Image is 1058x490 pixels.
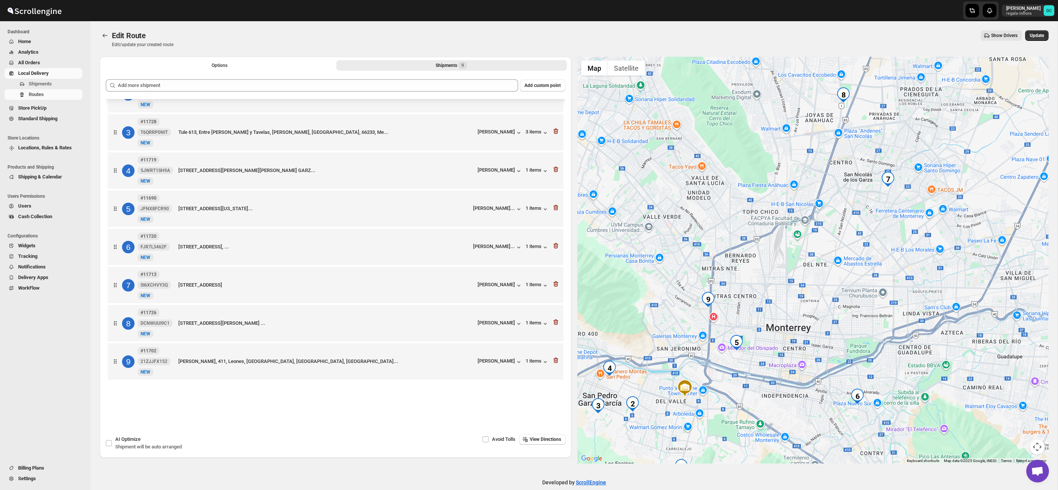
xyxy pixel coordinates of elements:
[1001,459,1012,463] a: Terms (opens in new tab)
[141,331,150,336] span: NEW
[8,29,85,35] span: Dashboard
[141,102,150,107] span: NEW
[141,206,169,212] span: JFNX8FCR90
[5,36,82,47] button: Home
[1002,5,1055,17] button: User menu
[473,243,515,249] div: [PERSON_NAME]...
[122,203,135,215] div: 5
[115,436,141,442] span: AI Optimize
[473,243,523,251] button: [PERSON_NAME]...
[18,105,46,111] span: Store PickUp
[118,79,518,91] input: Add more shipment
[526,282,549,289] button: 1 items
[436,62,467,69] div: Shipments
[526,243,549,251] button: 1 items
[608,60,645,76] button: Show satellite imagery
[178,243,470,251] div: [STREET_ADDRESS], ...
[18,116,57,121] span: Standard Shipping
[1030,439,1045,454] button: Map camera controls
[141,157,156,163] b: #11719
[122,164,135,177] div: 4
[108,305,563,341] div: 8#11726DCNWUUI9C1NewNEW[STREET_ADDRESS][PERSON_NAME] ...[PERSON_NAME]1 items
[478,358,523,366] button: [PERSON_NAME]
[100,73,571,386] div: Selected Shipments
[473,205,523,213] button: [PERSON_NAME]...
[530,436,561,442] span: View Directions
[141,255,150,260] span: NEW
[122,241,135,253] div: 6
[178,358,475,365] div: [PERSON_NAME], 411, Leones, [GEOGRAPHIC_DATA], [GEOGRAPHIC_DATA], [GEOGRAPHIC_DATA]...
[141,119,156,124] b: #11728
[18,264,46,270] span: Notifications
[336,60,567,71] button: Selected Shipments
[5,172,82,182] button: Shipping & Calendar
[8,135,85,141] span: Store Locations
[18,39,31,44] span: Home
[178,319,475,327] div: [STREET_ADDRESS][PERSON_NAME] ...
[1046,8,1052,13] text: DC
[526,320,549,327] button: 1 items
[141,369,150,375] span: NEW
[112,31,146,40] span: Edit Route
[112,42,173,48] p: Edit/update your created route
[579,454,604,464] img: Google
[141,358,167,364] span: 21ZJJFX152
[5,201,82,211] button: Users
[907,458,939,464] button: Keyboard shortcuts
[526,358,549,366] div: 1 items
[5,57,82,68] button: All Orders
[1044,5,1054,16] span: DAVID CORONADO
[5,473,82,484] button: Settings
[1006,5,1041,11] p: [PERSON_NAME]
[519,434,566,445] button: View Directions
[5,47,82,57] button: Analytics
[141,282,168,288] span: SI6XCHVY3Q
[5,89,82,100] button: Routes
[478,167,523,175] button: [PERSON_NAME]
[581,60,608,76] button: Show street map
[991,33,1018,39] span: Show Drivers
[100,30,110,41] button: Routes
[178,205,470,212] div: [STREET_ADDRESS][US_STATE]...
[18,285,40,291] span: WorkFlow
[18,214,52,219] span: Cash Collection
[29,81,52,87] span: Shipments
[18,203,31,209] span: Users
[478,129,515,135] div: [PERSON_NAME]
[178,281,475,289] div: [STREET_ADDRESS]
[461,62,464,68] span: 9
[526,167,549,175] button: 1 items
[8,164,85,170] span: Products and Shipping
[212,62,227,68] span: Options
[141,293,150,298] span: NEW
[141,217,150,222] span: NEW
[122,355,135,368] div: 9
[492,436,515,442] span: Avoid Tolls
[478,282,523,289] button: [PERSON_NAME]
[18,243,36,248] span: Widgets
[5,240,82,251] button: Widgets
[29,91,44,97] span: Routes
[1026,460,1049,482] a: Open chat
[18,174,62,180] span: Shipping & Calendar
[178,167,475,174] div: [STREET_ADDRESS][PERSON_NAME][PERSON_NAME] GARZ...
[526,205,549,213] button: 1 items
[141,167,170,174] span: 5JWRT1SH9A
[5,272,82,283] button: Delivery Apps
[141,234,156,239] b: #11720
[115,444,182,450] span: Shipment will be auto arranged
[5,143,82,153] button: Locations, Rules & Rates
[542,479,606,486] p: Developed by
[1025,30,1049,41] button: Update
[18,465,44,471] span: Billing Plans
[141,195,156,201] b: #11690
[1030,33,1044,39] span: Update
[141,320,170,326] span: DCNWUUI9C1
[104,60,335,71] button: All Route Options
[478,167,515,173] div: [PERSON_NAME]
[141,129,168,135] span: T6QRRP0NIT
